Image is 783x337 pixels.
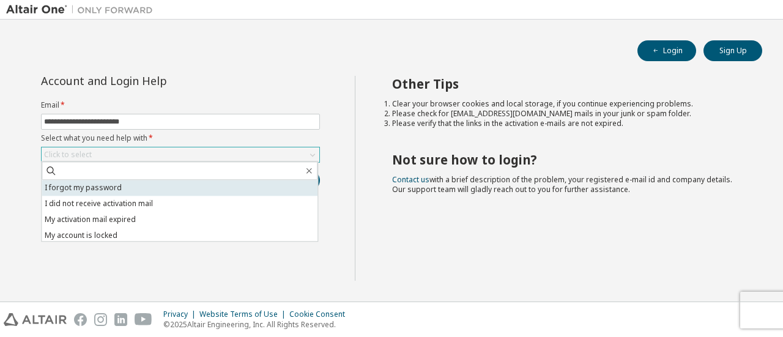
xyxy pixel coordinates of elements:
li: Clear your browser cookies and local storage, if you continue experiencing problems. [392,99,741,109]
img: youtube.svg [135,313,152,326]
div: Account and Login Help [41,76,264,86]
div: Click to select [44,150,92,160]
span: with a brief description of the problem, your registered e-mail id and company details. Our suppo... [392,174,732,194]
li: I forgot my password [42,180,317,196]
div: Click to select [42,147,319,162]
h2: Not sure how to login? [392,152,741,168]
div: Cookie Consent [289,309,352,319]
button: Login [637,40,696,61]
img: facebook.svg [74,313,87,326]
li: Please verify that the links in the activation e-mails are not expired. [392,119,741,128]
h2: Other Tips [392,76,741,92]
img: altair_logo.svg [4,313,67,326]
div: Privacy [163,309,199,319]
img: instagram.svg [94,313,107,326]
p: © 2025 Altair Engineering, Inc. All Rights Reserved. [163,319,352,330]
li: Please check for [EMAIL_ADDRESS][DOMAIN_NAME] mails in your junk or spam folder. [392,109,741,119]
button: Sign Up [703,40,762,61]
label: Email [41,100,320,110]
div: Website Terms of Use [199,309,289,319]
img: Altair One [6,4,159,16]
label: Select what you need help with [41,133,320,143]
img: linkedin.svg [114,313,127,326]
a: Contact us [392,174,429,185]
